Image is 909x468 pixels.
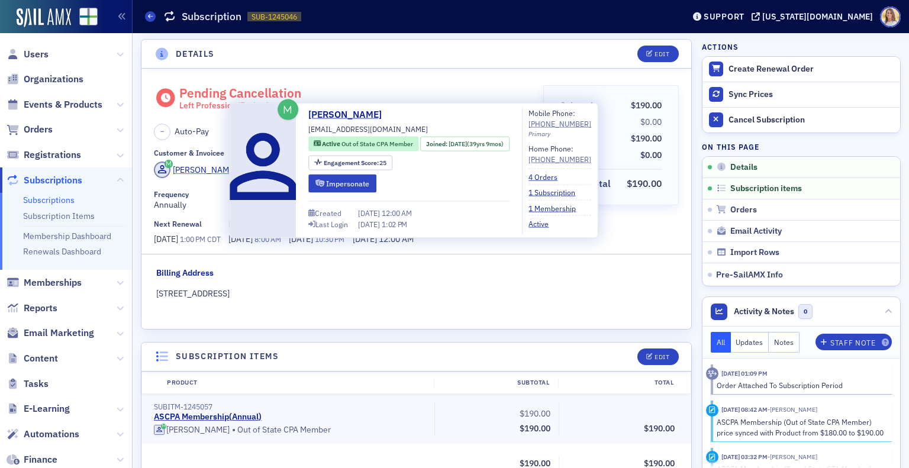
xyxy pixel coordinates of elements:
[640,117,662,127] span: $0.00
[341,140,413,148] span: Out of State CPA Member
[721,453,768,461] time: 4/1/2025 03:32 PM
[880,7,901,27] span: Profile
[7,73,83,86] a: Organizations
[640,150,662,160] span: $0.00
[830,340,875,346] div: Staff Note
[24,149,81,162] span: Registrations
[449,139,504,149] div: (39yrs 9mos)
[358,208,382,218] span: [DATE]
[637,348,678,365] button: Edit
[631,133,662,144] span: $190.00
[23,211,95,221] a: Subscription Items
[702,82,900,107] button: Sync Prices
[706,451,718,463] div: Activity
[308,174,376,192] button: Impersonate
[254,234,281,244] span: 8:00 AM
[156,288,677,300] div: [STREET_ADDRESS]
[315,210,341,217] div: Created
[23,231,111,241] a: Membership Dashboard
[173,164,236,176] div: [PERSON_NAME]
[560,99,593,112] div: Subtotal
[23,246,101,257] a: Renewals Dashboard
[769,332,800,353] button: Notes
[179,101,301,111] div: Left Profession/Retired
[721,405,768,414] time: 4/30/2025 08:42 AM
[706,404,718,417] div: Activity
[176,48,215,60] h4: Details
[289,234,315,244] span: [DATE]
[7,453,57,466] a: Finance
[528,153,591,164] a: [PHONE_NUMBER]
[154,234,180,244] span: [DATE]
[322,140,341,148] span: Active
[426,139,449,149] span: Joined :
[449,139,467,147] span: [DATE]
[7,377,49,390] a: Tasks
[730,205,757,215] span: Orders
[721,369,768,377] time: 5/1/2025 01:09 PM
[24,174,82,187] span: Subscriptions
[702,141,901,152] h4: On this page
[314,139,413,149] a: Active Out of State CPA Member
[154,425,230,435] a: [PERSON_NAME]
[324,158,380,166] span: Engagement Score :
[358,219,382,228] span: [DATE]
[730,162,757,173] span: Details
[308,124,428,134] span: [EMAIL_ADDRESS][DOMAIN_NAME]
[154,190,535,211] div: Annually
[353,234,379,244] span: [DATE]
[154,162,236,178] a: [PERSON_NAME]
[24,377,49,390] span: Tasks
[730,226,782,237] span: Email Activity
[79,8,98,26] img: SailAMX
[528,218,557,228] a: Active
[421,137,510,151] div: Joined: 1985-11-07 00:00:00
[768,405,817,414] span: Bethany Booth
[7,149,81,162] a: Registrations
[24,402,70,415] span: E-Learning
[717,417,884,438] div: ASCPA Membership (Out of State CPA Member) price synced with Product from $180.00 to $190.00
[637,46,678,62] button: Edit
[154,149,224,157] div: Customer & Invoicee
[734,305,794,318] span: Activity & Notes
[627,177,662,189] span: $190.00
[528,118,591,129] a: [PHONE_NUMBER]
[655,354,669,360] div: Edit
[71,8,98,28] a: View Homepage
[179,85,301,111] div: Pending Cancellation
[528,202,585,213] a: 1 Membership
[182,9,241,24] h1: Subscription
[17,8,71,27] a: SailAMX
[24,302,57,315] span: Reports
[702,57,900,82] button: Create Renewal Order
[520,423,550,434] span: $190.00
[154,424,426,436] div: Out of State CPA Member
[175,125,209,138] span: Auto-Pay
[324,159,387,166] div: 25
[731,332,769,353] button: Updates
[7,123,53,136] a: Orders
[798,304,813,319] span: 0
[308,137,418,151] div: Active: Active: Out of State CPA Member
[24,352,58,365] span: Content
[702,41,739,52] h4: Actions
[7,48,49,61] a: Users
[176,350,279,363] h4: Subscription items
[528,187,584,198] a: 1 Subscription
[7,98,102,111] a: Events & Products
[379,234,414,244] span: 12:00 AM
[528,129,591,138] div: Primary
[24,453,57,466] span: Finance
[730,183,802,194] span: Subscription items
[154,402,426,411] div: SUBITM-1245057
[205,234,221,244] span: CDT
[528,108,591,130] div: Mobile Phone:
[560,99,597,112] span: Subtotal
[434,378,558,388] div: Subtotal
[716,269,783,280] span: Pre-SailAMX Info
[768,453,817,461] span: Bethany Booth
[154,412,262,422] a: ASCPA Membership(Annual)
[166,425,230,435] div: [PERSON_NAME]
